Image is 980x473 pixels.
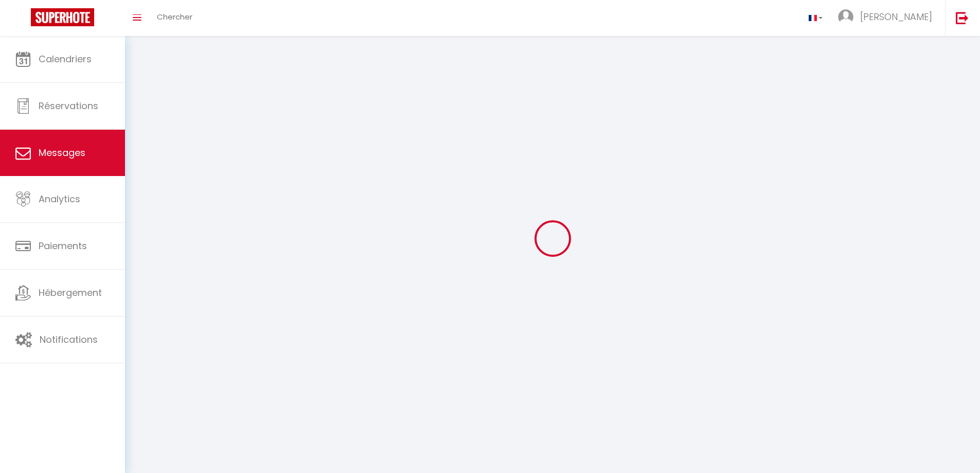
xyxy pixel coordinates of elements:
span: Analytics [39,192,80,205]
button: Ouvrir le widget de chat LiveChat [8,4,39,35]
img: ... [838,9,853,25]
span: [PERSON_NAME] [860,10,932,23]
span: Paiements [39,239,87,252]
span: Chercher [157,11,192,22]
span: Calendriers [39,52,92,65]
span: Notifications [40,333,98,346]
span: Hébergement [39,286,102,299]
img: logout [956,11,969,24]
img: Super Booking [31,8,94,26]
span: Réservations [39,99,98,112]
span: Messages [39,146,85,159]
